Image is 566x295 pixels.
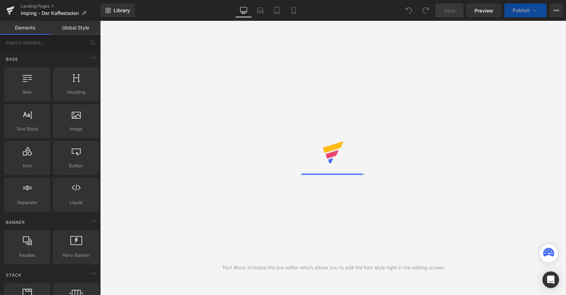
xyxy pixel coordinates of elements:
span: Image [55,125,97,133]
span: Button [55,162,97,169]
span: Parallax [6,252,48,259]
a: Tablet [269,3,285,17]
span: Preview [474,7,493,14]
span: Publish [513,8,530,13]
button: More [549,3,563,17]
span: Hero Banner [55,252,97,259]
span: Stack [5,272,22,278]
span: Base [5,56,19,62]
span: Library [114,7,130,14]
button: Publish [504,3,547,17]
a: Preview [466,3,502,17]
span: Icon [6,162,48,169]
a: Landing Pages [21,3,101,9]
span: Heading [55,88,97,96]
span: Save [444,7,455,14]
a: Global Style [50,21,101,35]
a: Desktop [235,3,252,17]
a: Mobile [285,3,302,17]
a: Laptop [252,3,269,17]
span: Liquid [55,199,97,206]
div: Text Block includes the live editor which allows you to edit the font style right in the editing ... [222,264,444,271]
span: Text Block [6,125,48,133]
button: Undo [402,3,416,17]
span: Row [6,88,48,96]
div: Open Intercom Messenger [542,271,559,288]
span: Banner [5,219,26,226]
span: Separator [6,199,48,206]
button: Redo [419,3,433,17]
a: New Library [101,3,135,17]
span: Imping - Der Kaffeeladen [21,10,79,16]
